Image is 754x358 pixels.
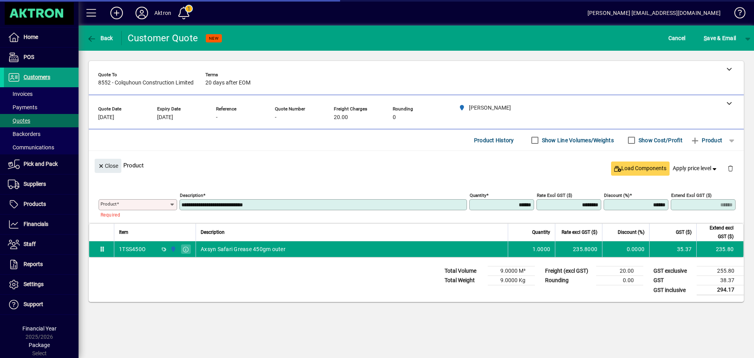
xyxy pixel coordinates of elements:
span: Product [690,134,722,147]
a: Suppliers [4,174,79,194]
span: Quantity [532,228,550,237]
span: Axsyn Safari Grease 450gm outer [201,245,285,253]
span: Settings [24,281,44,287]
td: Total Weight [441,276,488,285]
td: 235.80 [696,241,743,257]
span: Pick and Pack [24,161,58,167]
a: Financials [4,215,79,234]
span: Package [29,342,50,348]
span: Cancel [668,32,686,44]
span: Financials [24,221,48,227]
a: Support [4,295,79,314]
button: Product [686,133,726,147]
button: Profile [129,6,154,20]
td: 38.37 [697,276,744,285]
mat-error: Required [101,210,171,218]
button: Delete [721,159,740,178]
span: Support [24,301,43,307]
td: Rounding [541,276,596,285]
a: Pick and Pack [4,154,79,174]
a: Quotes [4,114,79,127]
span: Payments [8,104,37,110]
a: Backorders [4,127,79,141]
app-page-header-button: Delete [721,165,740,172]
td: 0.00 [596,276,643,285]
div: Aktron [154,7,171,19]
span: - [275,114,276,121]
div: 1TSS450O [119,245,146,253]
label: Show Line Volumes/Weights [540,136,614,144]
mat-label: Product [101,201,117,207]
span: 0 [393,114,396,121]
span: Products [24,201,46,207]
mat-label: Description [180,193,203,198]
span: [DATE] [157,114,173,121]
span: Quotes [8,117,30,124]
td: 9.0000 M³ [488,266,535,276]
button: Back [85,31,115,45]
div: Product [89,151,744,180]
span: Reports [24,261,43,267]
span: NEW [209,36,219,41]
span: S [704,35,707,41]
app-page-header-button: Close [93,162,123,169]
button: Cancel [666,31,688,45]
span: GST ($) [676,228,692,237]
span: [DATE] [98,114,114,121]
span: Close [98,160,118,173]
span: ave & Email [704,32,736,44]
a: Settings [4,275,79,294]
mat-label: Extend excl GST ($) [671,193,712,198]
button: Apply price level [670,162,721,176]
span: 20.00 [334,114,348,121]
a: Home [4,28,79,47]
button: Add [104,6,129,20]
button: Load Components [611,162,670,176]
td: GST exclusive [650,266,697,276]
div: Customer Quote [128,32,198,44]
span: Extend excl GST ($) [701,224,734,241]
div: [PERSON_NAME] [EMAIL_ADDRESS][DOMAIN_NAME] [587,7,721,19]
span: Staff [24,241,36,247]
span: Invoices [8,91,33,97]
td: Total Volume [441,266,488,276]
td: 255.80 [697,266,744,276]
span: Back [87,35,113,41]
span: Home [24,34,38,40]
span: POS [24,54,34,60]
span: Customers [24,74,50,80]
span: 20 days after EOM [205,80,251,86]
span: Financial Year [22,325,57,332]
button: Save & Email [700,31,740,45]
span: Product History [474,134,514,147]
td: 35.37 [649,241,696,257]
mat-label: Quantity [470,193,486,198]
td: GST [650,276,697,285]
span: - [216,114,218,121]
td: 20.00 [596,266,643,276]
td: 0.0000 [602,241,649,257]
label: Show Cost/Profit [637,136,683,144]
a: Payments [4,101,79,114]
a: Products [4,195,79,214]
span: Apply price level [673,164,718,173]
a: Invoices [4,87,79,101]
a: Staff [4,235,79,254]
td: 294.17 [697,285,744,295]
span: 1.0000 [533,245,551,253]
span: Backorders [8,131,40,137]
a: POS [4,48,79,67]
div: 235.8000 [560,245,597,253]
button: Product History [471,133,517,147]
span: Rate excl GST ($) [562,228,597,237]
span: HAMILTON [168,245,177,253]
span: Item [119,228,128,237]
mat-label: Discount (%) [604,193,630,198]
span: 8552 - Colquhoun Construction Limited [98,80,194,86]
span: Discount (%) [618,228,644,237]
span: Suppliers [24,181,46,187]
span: Description [201,228,225,237]
a: Reports [4,255,79,274]
a: Knowledge Base [728,2,744,27]
span: Communications [8,144,54,151]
